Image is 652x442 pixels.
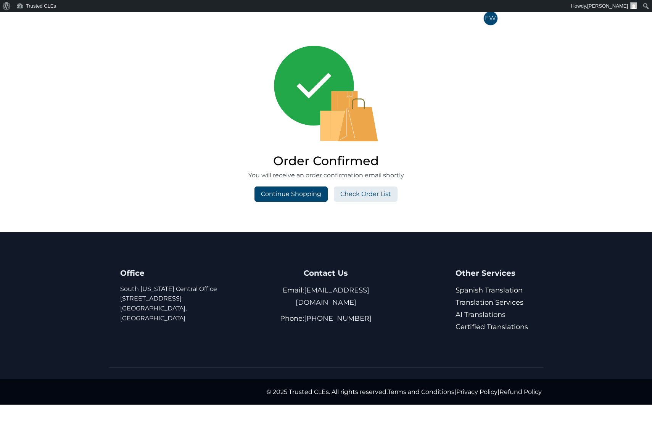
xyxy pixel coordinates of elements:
h2: Order Confirmed [248,151,404,170]
img: Trusted CLEs [93,13,185,24]
a: South [US_STATE] Central Office[STREET_ADDRESS][GEOGRAPHIC_DATA], [GEOGRAPHIC_DATA] [120,285,217,322]
a: Continue Shopping [254,186,328,202]
p: Phone: [264,312,388,325]
a: Faculty [366,13,392,24]
h4: Other Services [456,267,532,280]
a: Privacy Policy [456,388,497,395]
span: EW [484,11,497,25]
p: Email: [264,284,388,309]
img: order confirmed [272,43,381,145]
a: Check Order List [334,186,398,202]
a: Spanish Translation [456,286,523,294]
span: © 2025 Trusted CLEs. All rights reserved. | | [266,388,542,395]
a: States [332,13,355,24]
a: [PHONE_NUMBER] [304,314,372,323]
a: AI Translations [456,310,506,319]
a: [EMAIL_ADDRESS][DOMAIN_NAME] [296,286,369,307]
a: Certified Translations [456,323,528,331]
p: You will receive an order confirmation email shortly [248,170,404,180]
a: Refund Policy [499,388,542,395]
span: [PERSON_NAME] [587,3,628,9]
a: Courses [292,13,320,24]
h4: Office [120,267,245,280]
a: Home [258,13,280,24]
a: Translation Services [456,298,523,307]
span: [PERSON_NAME] [500,13,559,23]
a: Terms and Conditions [388,388,454,395]
h4: Contact Us [264,267,388,280]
